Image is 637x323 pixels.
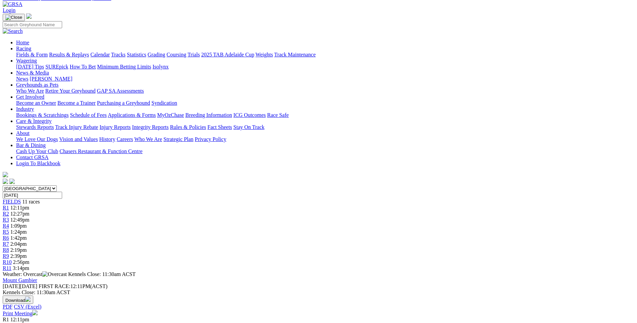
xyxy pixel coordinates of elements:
span: R11 [3,265,11,271]
span: 11 races [22,199,40,204]
span: FIRST RACE: [39,283,70,289]
a: Contact GRSA [16,154,48,160]
div: Racing [16,52,634,58]
a: Statistics [127,52,146,57]
a: We Love Our Dogs [16,136,58,142]
a: News [16,76,28,82]
span: 2:04pm [10,241,27,247]
a: Fact Sheets [208,124,232,130]
span: R9 [3,253,9,259]
a: R3 [3,217,9,223]
a: Mount Gambier [3,277,37,283]
a: Isolynx [152,64,169,70]
a: Calendar [90,52,110,57]
a: Cash Up Your Club [16,148,58,154]
a: Syndication [151,100,177,106]
div: Kennels Close: 11:30am ACST [3,289,634,295]
button: Download [3,295,33,304]
a: Login [3,7,15,13]
a: Track Injury Rebate [55,124,98,130]
a: Injury Reports [99,124,131,130]
a: R7 [3,241,9,247]
a: R6 [3,235,9,241]
a: SUREpick [45,64,68,70]
a: Stewards Reports [16,124,54,130]
a: Care & Integrity [16,118,52,124]
input: Select date [3,192,62,199]
div: Bar & Dining [16,148,634,154]
div: About [16,136,634,142]
a: About [16,130,30,136]
input: Search [3,21,62,28]
span: Weather: Overcast [3,271,68,277]
div: Care & Integrity [16,124,634,130]
div: Industry [16,112,634,118]
a: PDF [3,304,12,310]
div: Greyhounds as Pets [16,88,634,94]
a: Integrity Reports [132,124,169,130]
a: How To Bet [70,64,96,70]
span: [DATE] [3,283,37,289]
span: 2:19pm [10,247,27,253]
span: 1:24pm [10,229,27,235]
a: Applications & Forms [108,112,156,118]
span: R1 [3,317,9,322]
span: R2 [3,211,9,217]
a: Coursing [167,52,186,57]
a: R1 [3,205,9,211]
img: Overcast [42,271,67,277]
img: download.svg [25,296,31,302]
a: Who We Are [134,136,162,142]
div: Wagering [16,64,634,70]
span: 1:09pm [10,223,27,229]
a: Wagering [16,58,37,63]
a: 2025 TAB Adelaide Cup [201,52,254,57]
a: GAP SA Assessments [97,88,144,94]
a: Bar & Dining [16,142,46,148]
button: Toggle navigation [3,14,25,21]
img: logo-grsa-white.png [3,172,8,177]
a: News & Media [16,70,49,76]
a: ICG Outcomes [233,112,266,118]
a: Weights [256,52,273,57]
a: Stay On Track [233,124,264,130]
a: Chasers Restaurant & Function Centre [59,148,142,154]
img: facebook.svg [3,179,8,184]
a: Grading [148,52,165,57]
a: History [99,136,115,142]
img: logo-grsa-white.png [26,13,32,19]
span: 12:49pm [10,217,30,223]
span: 12:11pm [10,205,29,211]
a: Breeding Information [185,112,232,118]
a: R4 [3,223,9,229]
a: R8 [3,247,9,253]
a: Fields & Form [16,52,48,57]
a: Become a Trainer [57,100,96,106]
a: Vision and Values [59,136,98,142]
span: 12:27pm [10,211,30,217]
div: News & Media [16,76,634,82]
a: Schedule of Fees [70,112,106,118]
a: Industry [16,106,34,112]
span: Kennels Close: 11:30am ACST [68,271,136,277]
img: printer.svg [32,310,38,315]
a: FIELDS [3,199,21,204]
img: Search [3,28,23,34]
a: Purchasing a Greyhound [97,100,150,106]
span: 1:42pm [10,235,27,241]
a: CSV (Excel) [14,304,41,310]
a: R5 [3,229,9,235]
img: GRSA [3,1,22,7]
a: Racing [16,46,31,51]
img: Close [5,15,22,20]
span: 3:14pm [13,265,29,271]
a: Print Meeting [3,311,38,316]
a: [DATE] Tips [16,64,44,70]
